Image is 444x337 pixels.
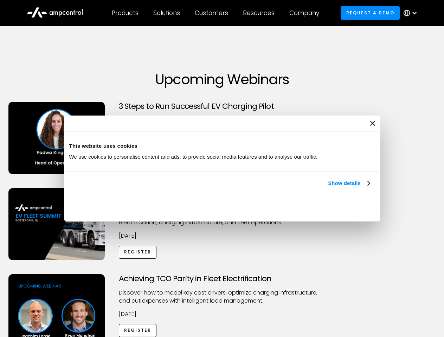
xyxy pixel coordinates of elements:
[243,9,275,17] div: Resources
[195,9,228,17] div: Customers
[119,246,157,259] a: Register
[153,9,180,17] div: Solutions
[119,102,326,111] h3: 3 Steps to Run Successful EV Charging Pilot
[289,9,319,17] div: Company
[119,289,326,305] p: Discover how to model key cost drivers, optimize charging infrastructure, and cut expenses with i...
[119,310,326,318] p: [DATE]
[119,232,326,240] p: [DATE]
[119,324,157,337] a: Register
[69,142,375,150] div: This website uses cookies
[69,154,318,160] span: We use cookies to personalise content and ads, to provide social media features and to analyse ou...
[112,9,139,17] div: Products
[8,71,436,88] h1: Upcoming Webinars
[328,179,369,187] a: Show details
[271,196,372,216] button: Okay
[119,274,326,283] h3: Achieving TCO Parity in Fleet Electrification
[341,6,400,19] a: Request a demo
[370,121,375,126] button: Close banner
